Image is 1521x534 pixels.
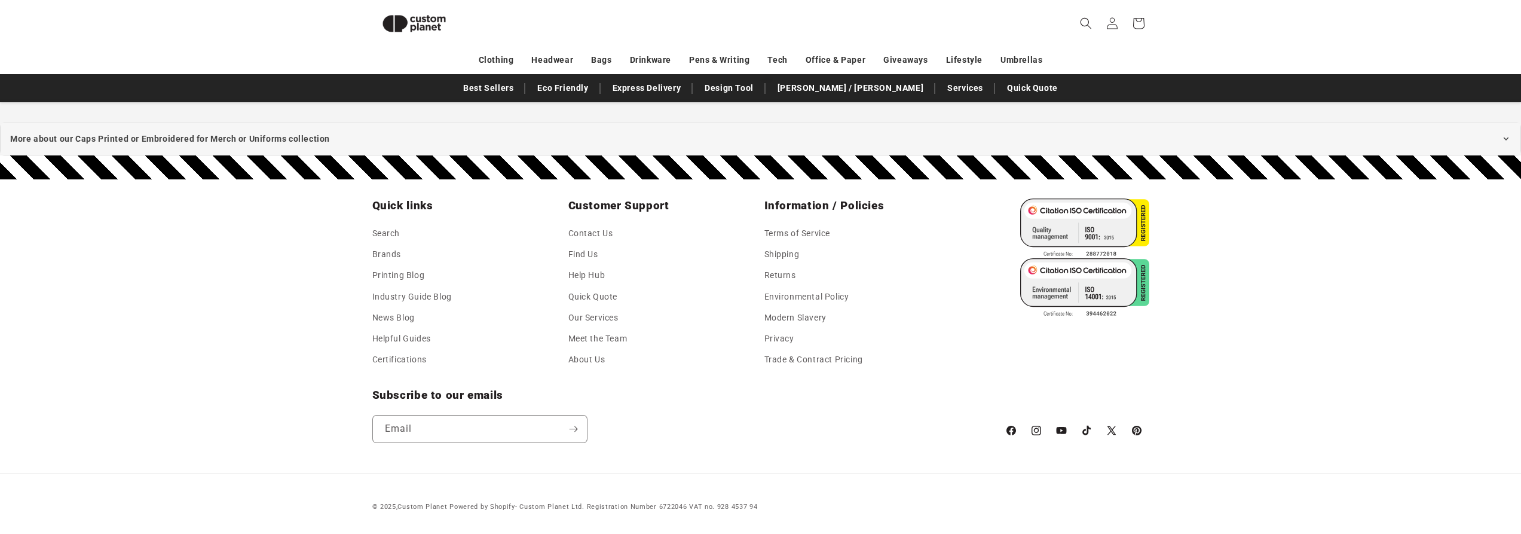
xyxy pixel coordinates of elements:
[457,78,519,99] a: Best Sellers
[561,415,587,443] button: Subscribe
[372,307,415,328] a: News Blog
[568,199,757,213] h2: Customer Support
[372,265,425,286] a: Printing Blog
[1001,78,1064,99] a: Quick Quote
[764,286,849,307] a: Environmental Policy
[372,503,448,511] small: © 2025,
[764,265,796,286] a: Returns
[607,78,687,99] a: Express Delivery
[1073,10,1099,36] summary: Search
[764,199,953,213] h2: Information / Policies
[764,226,831,244] a: Terms of Service
[568,244,598,265] a: Find Us
[568,328,628,349] a: Meet the Team
[772,78,929,99] a: [PERSON_NAME] / [PERSON_NAME]
[764,307,827,328] a: Modern Slavery
[806,50,865,71] a: Office & Paper
[372,199,561,213] h2: Quick links
[372,349,427,370] a: Certifications
[764,328,794,349] a: Privacy
[1020,199,1149,258] img: ISO 9001 Certified
[568,226,613,244] a: Contact Us
[372,328,431,349] a: Helpful Guides
[1321,405,1521,534] iframe: Chat Widget
[372,5,456,42] img: Custom Planet
[449,503,757,511] small: - Custom Planet Ltd. Registration Number 6722046 VAT no. 928 4537 94
[941,78,989,99] a: Services
[10,132,330,147] span: More about our Caps Printed or Embroidered for Merch or Uniforms collection
[764,349,863,370] a: Trade & Contract Pricing
[531,78,594,99] a: Eco Friendly
[1020,258,1149,318] img: ISO 14001 Certified
[883,50,928,71] a: Giveaways
[449,503,515,511] a: Powered by Shopify
[630,50,671,71] a: Drinkware
[568,286,618,307] a: Quick Quote
[372,388,993,402] h2: Subscribe to our emails
[767,50,787,71] a: Tech
[531,50,573,71] a: Headwear
[568,265,605,286] a: Help Hub
[479,50,514,71] a: Clothing
[1000,50,1042,71] a: Umbrellas
[946,50,983,71] a: Lifestyle
[689,50,749,71] a: Pens & Writing
[568,349,605,370] a: About Us
[397,503,447,511] a: Custom Planet
[591,50,611,71] a: Bags
[568,307,619,328] a: Our Services
[699,78,760,99] a: Design Tool
[372,244,402,265] a: Brands
[764,244,800,265] a: Shipping
[372,226,400,244] a: Search
[372,286,452,307] a: Industry Guide Blog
